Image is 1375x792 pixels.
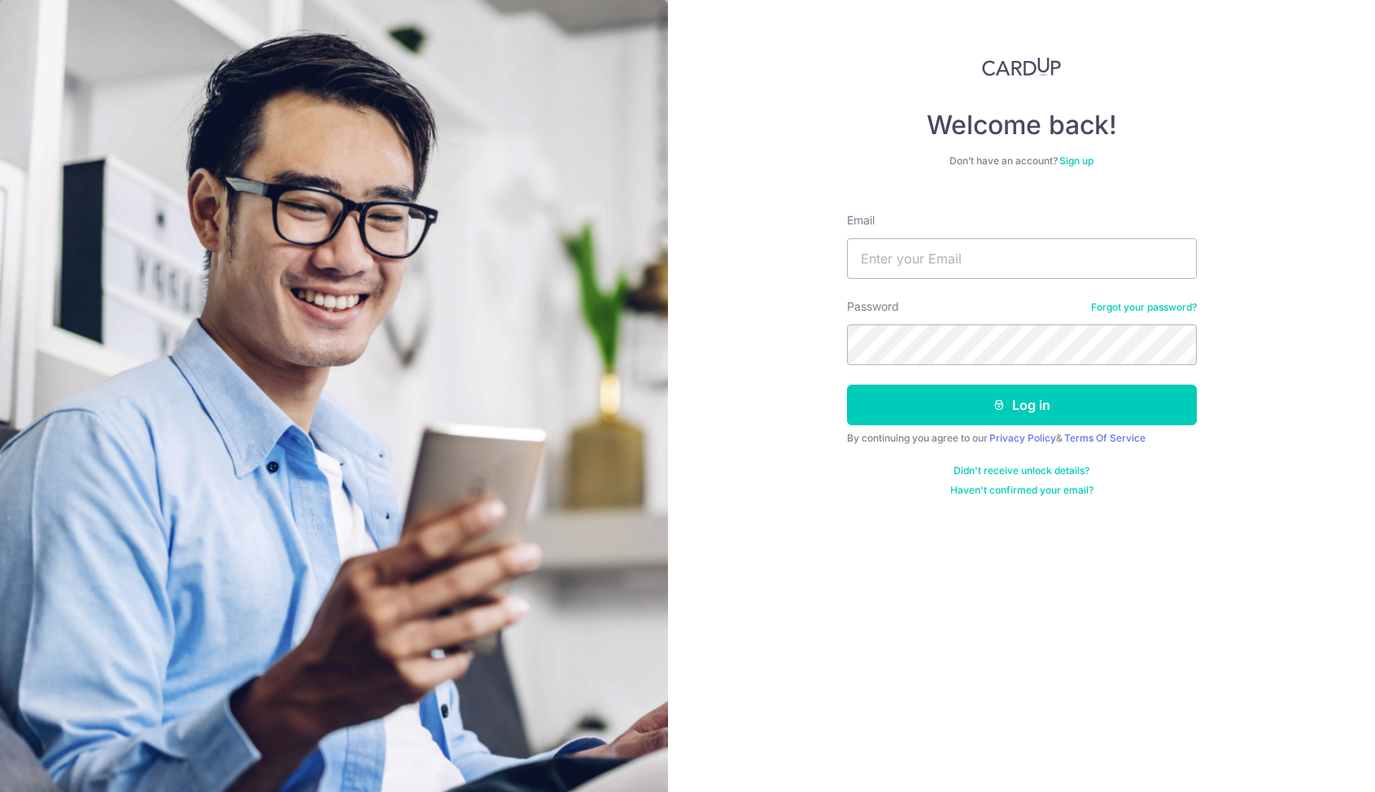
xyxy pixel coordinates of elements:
[847,109,1197,141] h4: Welcome back!
[950,484,1093,497] a: Haven't confirmed your email?
[847,385,1197,425] button: Log in
[847,212,875,228] label: Email
[1059,154,1093,167] a: Sign up
[989,432,1056,444] a: Privacy Policy
[847,298,899,315] label: Password
[1091,301,1197,314] a: Forgot your password?
[954,464,1089,477] a: Didn't receive unlock details?
[982,57,1062,76] img: CardUp Logo
[847,238,1197,279] input: Enter your Email
[847,432,1197,445] div: By continuing you agree to our &
[847,154,1197,168] div: Don’t have an account?
[1064,432,1146,444] a: Terms Of Service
